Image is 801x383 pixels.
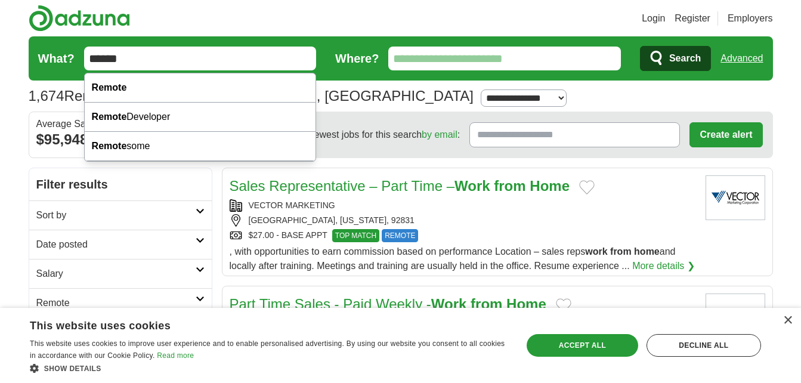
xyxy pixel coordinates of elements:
[706,294,765,338] img: Vector Marketing logo
[36,208,196,223] h2: Sort by
[579,180,595,194] button: Add to favorite jobs
[431,296,467,312] strong: Work
[36,119,205,129] div: Average Salary
[230,229,696,242] div: $27.00 - BASE APPT
[29,88,474,104] h1: Remote Jobs in [GEOGRAPHIC_DATA], [GEOGRAPHIC_DATA]
[585,246,607,257] strong: work
[230,214,696,227] div: [GEOGRAPHIC_DATA], [US_STATE], 92831
[556,12,789,151] iframe: Sign in with Google Dialog
[783,316,792,325] div: Close
[454,178,490,194] strong: Work
[92,112,127,122] strong: Remote
[332,229,379,242] span: TOP MATCH
[230,246,676,271] span: , with opportunities to earn commission based on performance Location – sales reps and locally af...
[506,296,546,312] strong: Home
[44,365,101,373] span: Show details
[634,246,660,257] strong: home
[85,103,316,132] div: Developer
[36,267,196,281] h2: Salary
[92,82,127,92] strong: Remote
[30,339,505,360] span: This website uses cookies to improve user experience and to enable personalised advertising. By u...
[29,168,212,200] h2: Filter results
[256,128,460,142] span: Receive the newest jobs for this search :
[30,362,508,374] div: Show details
[530,178,570,194] strong: Home
[36,237,196,252] h2: Date posted
[29,85,64,107] span: 1,674
[29,259,212,288] a: Salary
[632,259,695,273] a: More details ❯
[494,178,525,194] strong: from
[85,132,316,161] div: some
[38,50,75,67] label: What?
[728,11,773,26] a: Employers
[36,129,205,150] div: $95,948
[422,129,457,140] a: by email
[36,296,196,310] h2: Remote
[471,296,502,312] strong: from
[610,246,632,257] strong: from
[30,315,478,333] div: This website uses cookies
[706,175,765,220] img: Vector Marketing logo
[335,50,379,67] label: Where?
[29,5,130,32] img: Adzuna logo
[382,229,418,242] span: REMOTE
[230,296,546,312] a: Part Time Sales - Paid Weekly -Work from Home
[29,200,212,230] a: Sort by
[29,288,212,317] a: Remote
[556,298,571,313] button: Add to favorite jobs
[29,230,212,259] a: Date posted
[647,334,761,357] div: Decline all
[675,11,710,26] a: Register
[642,11,665,26] a: Login
[92,141,127,151] strong: Remote
[527,334,638,357] div: Accept all
[249,200,335,210] a: VECTOR MARKETING
[157,351,194,360] a: Read more, opens a new window
[230,178,570,194] a: Sales Representative – Part Time –Work from Home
